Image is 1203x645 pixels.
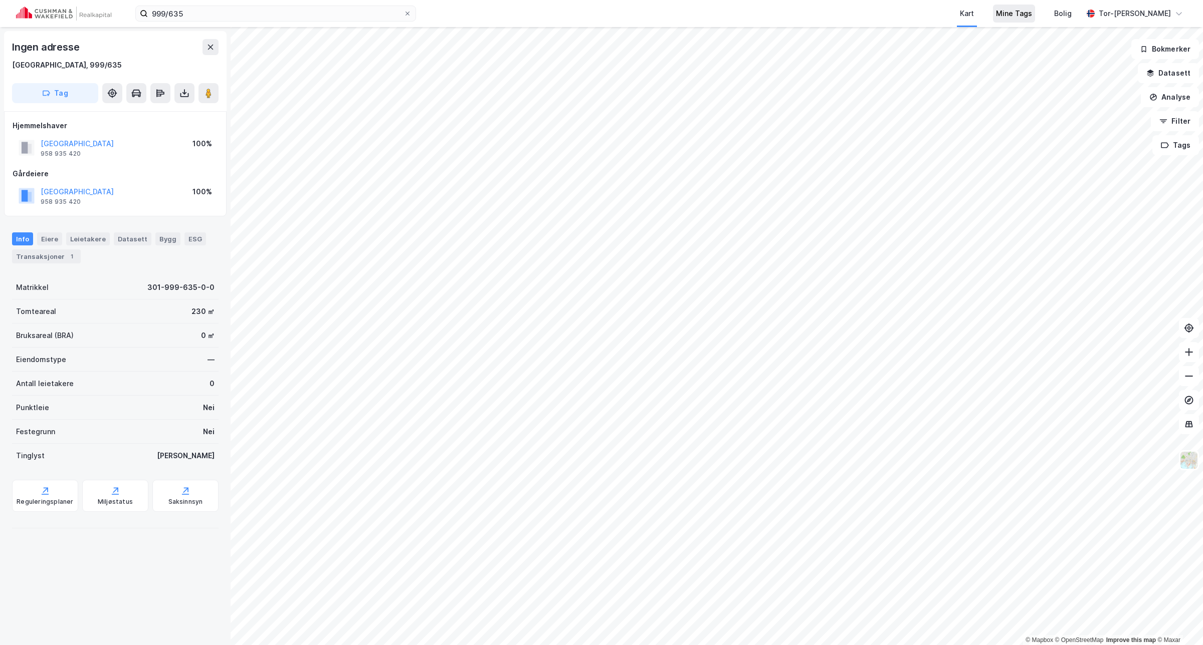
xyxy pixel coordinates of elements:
div: Kart [960,8,974,20]
button: Tag [12,83,98,103]
div: Transaksjoner [12,249,81,263]
div: 958 935 420 [41,150,81,158]
a: Improve this map [1106,636,1156,643]
div: 958 935 420 [41,198,81,206]
div: Hjemmelshaver [13,120,218,132]
div: [GEOGRAPHIC_DATA], 999/635 [12,59,122,71]
div: Tor-[PERSON_NAME] [1099,8,1171,20]
input: Søk på adresse, matrikkel, gårdeiere, leietakere eller personer [148,6,404,21]
div: Reguleringsplaner [17,498,73,506]
div: [PERSON_NAME] [157,450,215,462]
div: 0 ㎡ [201,330,215,342]
div: Nei [203,426,215,438]
div: Miljøstatus [98,498,133,506]
img: Z [1179,451,1198,470]
div: ESG [184,232,206,245]
div: Nei [203,402,215,414]
div: Punktleie [16,402,49,414]
div: Info [12,232,33,245]
a: OpenStreetMap [1055,636,1104,643]
div: — [208,354,215,366]
button: Datasett [1138,63,1199,83]
iframe: Chat Widget [1153,597,1203,645]
div: Bolig [1054,8,1072,20]
div: Bruksareal (BRA) [16,330,74,342]
div: Datasett [114,232,151,245]
div: Eiendomstype [16,354,66,366]
div: 100% [192,186,212,198]
div: Kontrollprogram for chat [1153,597,1203,645]
div: Matrikkel [16,281,49,293]
img: cushman-wakefield-realkapital-logo.202ea83816669bd177139c58696a8fa1.svg [16,7,111,21]
div: 0 [210,378,215,390]
div: Antall leietakere [16,378,74,390]
button: Filter [1151,111,1199,131]
div: Eiere [37,232,62,245]
div: Saksinnsyn [168,498,203,506]
div: 230 ㎡ [191,305,215,317]
button: Tags [1152,135,1199,155]
div: 1 [67,251,77,261]
button: Analyse [1141,87,1199,107]
div: Tinglyst [16,450,45,462]
div: Bygg [155,232,180,245]
div: Leietakere [66,232,110,245]
div: Ingen adresse [12,39,81,55]
div: Tomteareal [16,305,56,317]
div: 100% [192,138,212,150]
a: Mapbox [1026,636,1053,643]
div: Gårdeiere [13,168,218,180]
div: Festegrunn [16,426,55,438]
div: Mine Tags [996,8,1032,20]
div: 301-999-635-0-0 [147,281,215,293]
button: Bokmerker [1131,39,1199,59]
